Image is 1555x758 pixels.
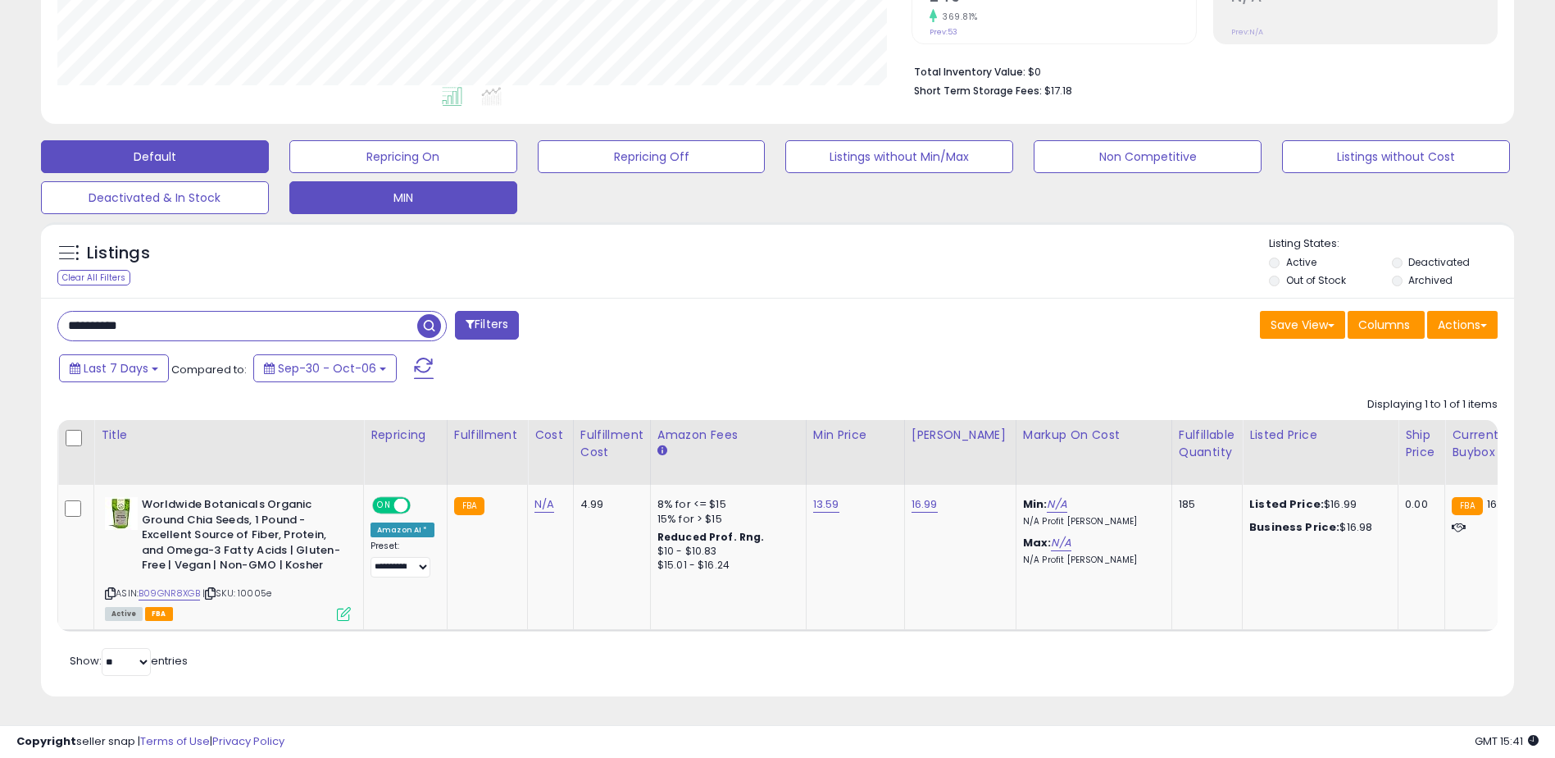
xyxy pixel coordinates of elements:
span: All listings currently available for purchase on Amazon [105,607,143,621]
button: Repricing Off [538,140,766,173]
span: FBA [145,607,173,621]
div: Clear All Filters [57,270,130,285]
button: Sep-30 - Oct-06 [253,354,397,382]
div: ASIN: [105,497,351,619]
b: Worldwide Botanicals Organic Ground Chia Seeds, 1 Pound - Excellent Source of Fiber, Protein, and... [142,497,341,578]
button: Listings without Cost [1282,140,1510,173]
p: N/A Profit [PERSON_NAME] [1023,555,1159,566]
div: 15% for > $15 [657,512,793,527]
div: 0.00 [1405,497,1432,512]
button: Save View [1260,311,1345,339]
label: Archived [1408,273,1453,287]
button: Filters [455,311,519,340]
button: Listings without Min/Max [785,140,1013,173]
button: Repricing On [289,140,517,173]
span: $17.18 [1044,83,1072,98]
div: 185 [1179,497,1230,512]
div: Ship Price [1405,427,1438,461]
span: Compared to: [171,362,247,377]
div: 4.99 [580,497,638,512]
div: Cost [534,427,566,444]
b: Total Inventory Value: [914,65,1025,79]
div: Markup on Cost [1023,427,1165,444]
div: Repricing [371,427,440,444]
b: Min: [1023,496,1048,512]
b: Listed Price: [1249,496,1324,512]
button: Deactivated & In Stock [41,181,269,214]
span: Last 7 Days [84,360,148,377]
div: $10 - $10.83 [657,545,793,559]
div: $16.98 [1249,520,1385,535]
p: N/A Profit [PERSON_NAME] [1023,516,1159,527]
div: Min Price [813,427,898,444]
div: Fulfillment [454,427,521,444]
b: Reduced Prof. Rng. [657,530,765,544]
strong: Copyright [16,733,76,749]
div: 8% for <= $15 [657,497,793,512]
a: Privacy Policy [212,733,284,749]
button: Default [41,140,269,173]
div: Preset: [371,541,434,578]
span: ON [374,499,394,513]
span: OFF [408,499,434,513]
li: $0 [914,61,1485,80]
a: N/A [534,496,554,513]
div: Current Buybox Price [1452,427,1536,461]
span: Sep-30 - Oct-06 [278,360,376,377]
button: Actions [1427,311,1498,339]
div: seller snap | | [16,734,284,750]
span: Show: entries [70,653,188,669]
p: Listing States: [1269,236,1514,252]
small: Amazon Fees. [657,444,667,459]
div: [PERSON_NAME] [912,427,1009,444]
button: Non Competitive [1034,140,1262,173]
small: 369.81% [937,11,978,23]
a: N/A [1047,496,1066,513]
div: Title [101,427,357,444]
a: Terms of Use [140,733,210,749]
a: 16.99 [912,496,938,513]
div: Listed Price [1249,427,1391,444]
small: FBA [1452,497,1482,515]
b: Short Term Storage Fees: [914,84,1042,98]
div: Amazon AI * [371,523,434,537]
small: Prev: N/A [1231,27,1263,37]
small: FBA [454,497,484,515]
span: 2025-10-14 15:41 GMT [1475,733,1539,749]
button: Columns [1348,311,1425,339]
label: Deactivated [1408,255,1470,269]
button: MIN [289,181,517,214]
span: 16.99 [1487,496,1513,512]
small: Prev: 53 [930,27,957,37]
th: The percentage added to the cost of goods (COGS) that forms the calculator for Min & Max prices. [1016,420,1171,485]
div: $15.01 - $16.24 [657,559,793,573]
div: Displaying 1 to 1 of 1 items [1367,397,1498,413]
h5: Listings [87,242,150,265]
span: Columns [1358,317,1410,333]
div: $16.99 [1249,497,1385,512]
b: Business Price: [1249,519,1339,535]
div: Fulfillable Quantity [1179,427,1235,461]
div: Fulfillment Cost [580,427,643,461]
span: | SKU: 10005e [202,587,271,600]
img: 41L5qksRgrL._SL40_.jpg [105,497,138,530]
a: 13.59 [813,496,839,513]
label: Active [1286,255,1316,269]
div: Amazon Fees [657,427,799,444]
label: Out of Stock [1286,273,1346,287]
button: Last 7 Days [59,354,169,382]
a: B09GNR8XGB [139,587,200,600]
b: Max: [1023,535,1052,550]
a: N/A [1051,535,1071,551]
